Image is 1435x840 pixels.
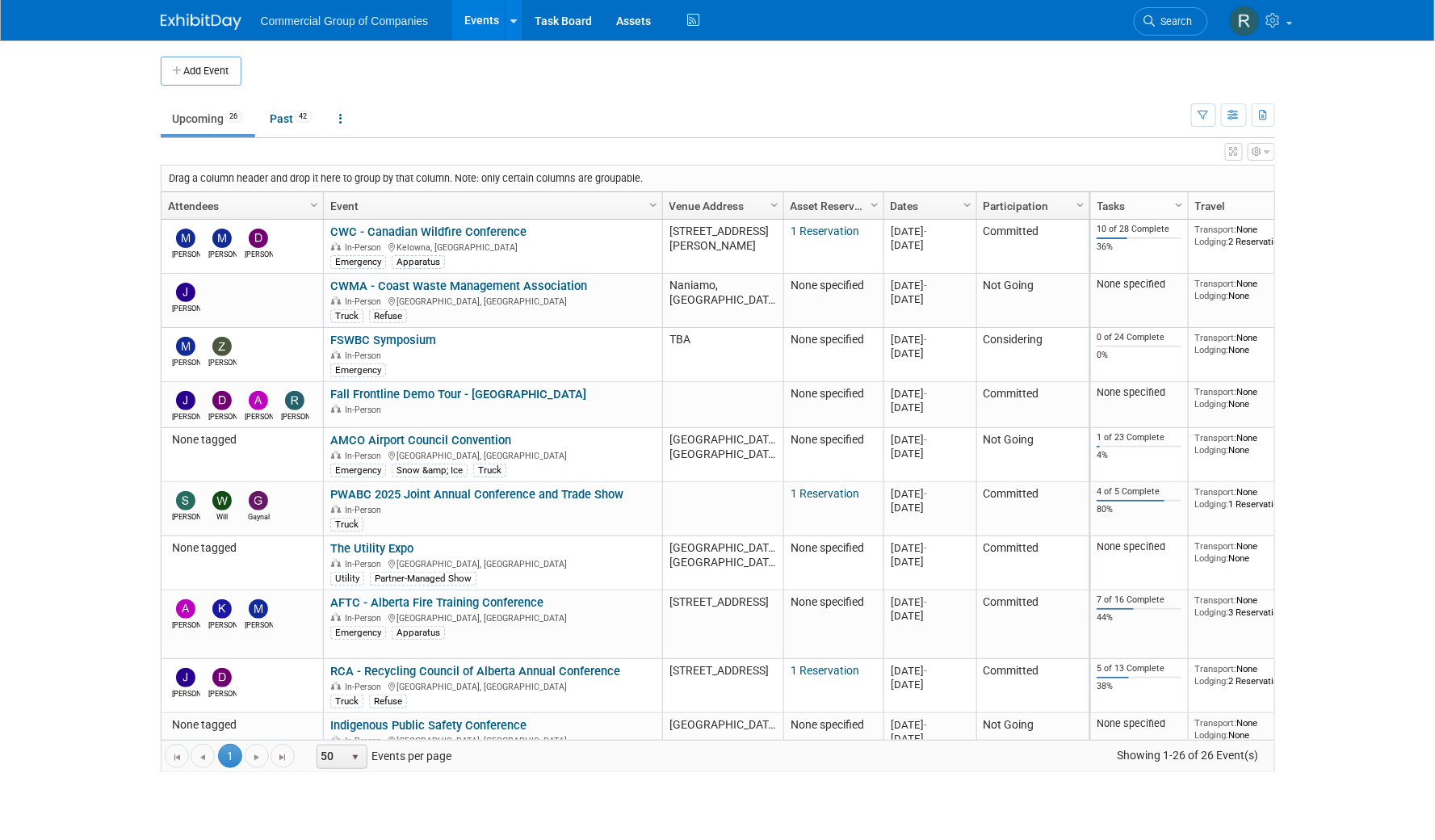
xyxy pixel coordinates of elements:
[1097,612,1181,624] div: 44%
[392,255,445,268] div: Apparatus
[1097,486,1181,498] div: 4 of 5 Complete
[791,595,864,608] span: None specified
[330,556,655,570] div: [GEOGRAPHIC_DATA], [GEOGRAPHIC_DATA]
[891,732,969,745] div: [DATE]
[976,536,1089,590] td: Committed
[168,718,316,733] div: None tagged
[1194,398,1228,409] span: Lodging:
[891,238,969,252] div: [DATE]
[296,744,468,768] span: Events per page
[791,718,864,731] span: None specified
[245,410,273,422] div: Alexander Cafovski
[868,199,881,212] span: Column Settings
[345,351,386,361] span: In-Person
[1194,224,1236,235] span: Transport:
[168,541,316,556] div: None tagged
[208,410,237,422] div: Derek MacDonald
[392,464,468,477] div: Snow &amp; Ice
[1194,594,1236,606] span: Transport:
[330,333,436,347] a: FSWBC Symposium
[249,599,268,619] img: Mike Feduniw
[276,751,289,764] span: Go to the last page
[1134,7,1208,36] a: Search
[172,248,200,260] div: Mike Feduniw
[172,356,200,368] div: Mike Thomson
[345,296,386,307] span: In-Person
[976,713,1089,767] td: Not Going
[330,279,587,293] a: CWMA - Coast Waste Management Association
[349,751,362,764] span: select
[644,192,662,216] a: Column Settings
[662,274,783,328] td: Naniamo, [GEOGRAPHIC_DATA]
[258,103,325,134] a: Past42
[161,14,241,30] img: ExhibitDay
[330,572,364,585] div: Utility
[295,111,313,123] span: 42
[245,248,273,260] div: Darren Daviduck
[891,487,969,501] div: [DATE]
[1097,681,1181,692] div: 38%
[1194,594,1311,618] div: None 3 Reservations
[170,751,183,764] span: Go to the first page
[1194,444,1228,456] span: Lodging:
[212,229,232,248] img: Mike Thomson
[891,225,969,238] div: [DATE]
[891,595,969,609] div: [DATE]
[331,451,341,459] img: In-Person Event
[976,482,1089,536] td: Committed
[330,387,586,401] a: Fall Frontline Demo Tour - [GEOGRAPHIC_DATA]
[208,510,237,523] div: Will Schwenger
[647,199,660,212] span: Column Settings
[168,433,316,447] div: None tagged
[345,613,386,624] span: In-Person
[1194,386,1311,409] div: None None
[225,111,243,123] span: 26
[1097,504,1181,515] div: 80%
[1072,192,1089,216] a: Column Settings
[330,433,511,447] a: AMCO Airport Council Convention
[1097,663,1181,674] div: 5 of 13 Complete
[1194,432,1311,456] div: None None
[984,192,1079,220] a: Participation
[1097,278,1181,291] div: None specified
[1194,332,1311,355] div: None None
[281,410,309,422] div: Richard Gale
[1194,278,1236,289] span: Transport:
[208,687,237,699] div: David West
[330,294,655,308] div: [GEOGRAPHIC_DATA], [GEOGRAPHIC_DATA]
[331,736,341,744] img: In-Person Event
[1170,192,1188,216] a: Column Settings
[866,192,883,216] a: Column Settings
[1194,290,1228,301] span: Lodging:
[1097,594,1181,606] div: 7 of 16 Complete
[924,334,927,346] span: -
[791,225,859,237] a: 1 Reservation
[172,619,200,631] div: Adam Dingman
[250,751,263,764] span: Go to the next page
[271,744,295,768] a: Go to the last page
[924,665,927,677] span: -
[662,428,783,482] td: [GEOGRAPHIC_DATA], [GEOGRAPHIC_DATA]
[976,590,1089,659] td: Committed
[330,733,655,747] div: [GEOGRAPHIC_DATA], [GEOGRAPHIC_DATA]
[331,242,341,250] img: In-Person Event
[331,405,341,413] img: In-Person Event
[330,240,655,254] div: Kelowna, [GEOGRAPHIC_DATA]
[392,626,445,639] div: Apparatus
[1097,386,1181,399] div: None specified
[330,595,543,610] a: AFTC - Alberta Fire Training Conference
[891,401,969,414] div: [DATE]
[176,391,195,410] img: Jamie Zimmerman
[330,225,527,239] a: CWC - Canadian Wildfire Conference
[245,510,273,523] div: Gaynal Brierley
[791,333,864,346] span: None specified
[891,192,966,220] a: Dates
[212,491,232,510] img: Will Schwenger
[976,428,1089,482] td: Not Going
[208,619,237,631] div: Kelly Mayhew
[891,292,969,306] div: [DATE]
[285,391,304,410] img: Richard Gale
[1194,486,1311,510] div: None 1 Reservation
[891,501,969,514] div: [DATE]
[1194,717,1236,729] span: Transport:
